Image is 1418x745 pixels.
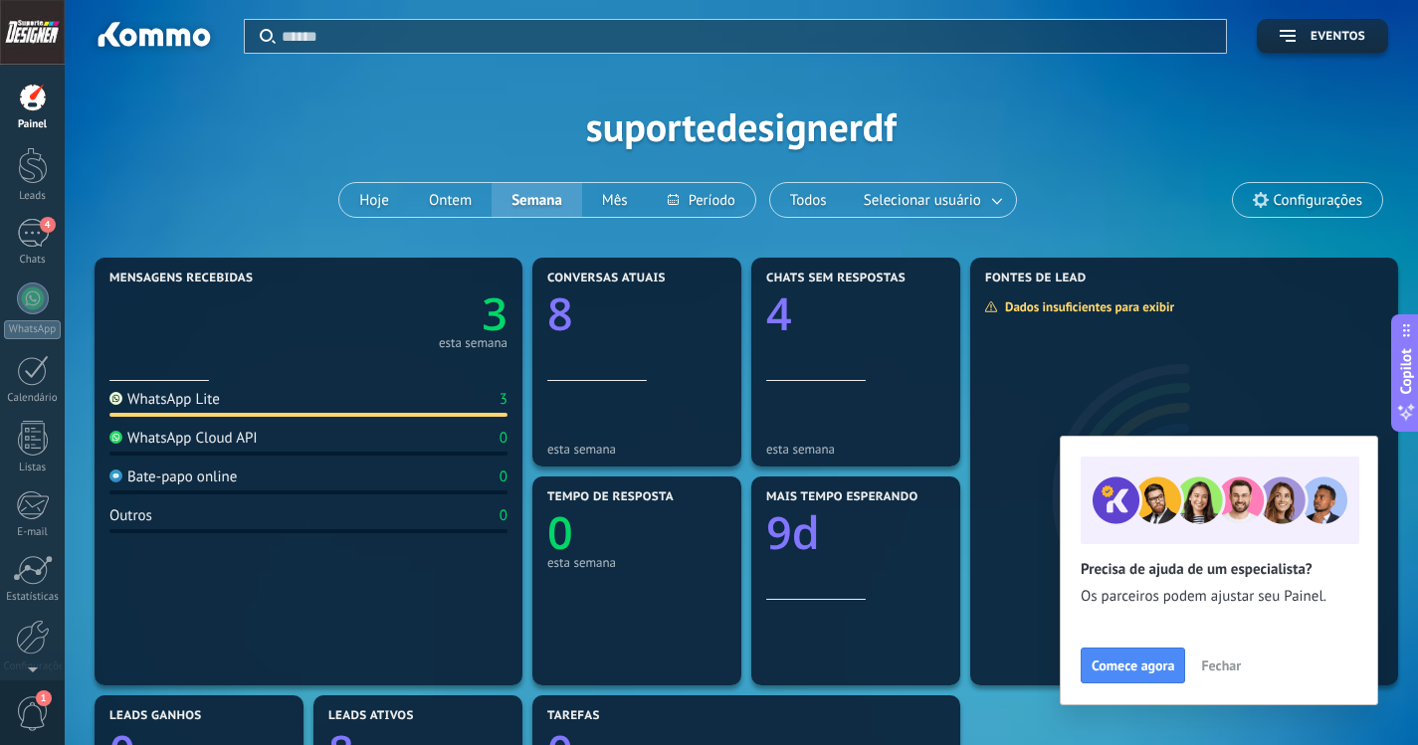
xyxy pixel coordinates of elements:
span: Tempo de resposta [547,490,674,504]
span: Comece agora [1092,658,1174,672]
img: WhatsApp Lite [109,392,122,405]
div: Chats [4,254,62,267]
h2: Precisa de ajuda de um especialista? [1081,560,1357,579]
button: Selecionar usuário [847,183,1016,217]
span: Fontes de lead [985,272,1087,285]
a: 9d [766,502,945,563]
div: Leads [4,190,62,203]
span: 4 [40,217,56,233]
text: 9d [766,502,820,563]
div: esta semana [766,442,945,457]
button: Todos [770,183,847,217]
span: Configurações [1274,192,1362,209]
text: 3 [482,283,507,344]
div: WhatsApp [4,320,61,339]
span: Mensagens recebidas [109,272,253,285]
span: 1 [36,690,52,706]
text: 4 [766,283,792,344]
div: 0 [500,506,507,525]
span: Eventos [1311,30,1365,44]
div: Estatísticas [4,591,62,604]
button: Mês [582,183,648,217]
span: Selecionar usuário [860,187,985,214]
div: Calendário [4,392,62,405]
text: 8 [547,283,573,344]
span: Mais tempo esperando [766,490,918,504]
div: esta semana [439,338,507,348]
div: WhatsApp Lite [109,390,220,409]
img: Bate-papo online [109,469,122,482]
button: Hoje [339,183,409,217]
button: Ontem [409,183,492,217]
span: Fechar [1201,658,1241,672]
div: 0 [500,467,507,486]
span: Leads ganhos [109,709,202,723]
div: Listas [4,462,62,474]
span: Leads ativos [328,709,414,723]
div: Outros [109,506,152,525]
div: esta semana [547,555,726,570]
div: 0 [500,429,507,448]
div: Dados insuficientes para exibir [984,298,1188,315]
div: Painel [4,118,62,131]
span: Chats sem respostas [766,272,906,285]
img: WhatsApp Cloud API [109,431,122,444]
button: Período [648,183,755,217]
div: 3 [500,390,507,409]
button: Eventos [1257,19,1388,54]
button: Semana [492,183,582,217]
button: Comece agora [1081,648,1185,683]
span: Copilot [1396,348,1416,394]
span: Conversas atuais [547,272,666,285]
div: E-mail [4,526,62,539]
button: Fechar [1192,651,1250,680]
text: 0 [547,502,573,563]
span: Os parceiros podem ajustar seu Painel. [1081,587,1357,607]
div: esta semana [547,442,726,457]
span: Tarefas [547,709,600,723]
a: 3 [308,283,507,344]
div: WhatsApp Cloud API [109,429,258,448]
div: Bate-papo online [109,467,237,486]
